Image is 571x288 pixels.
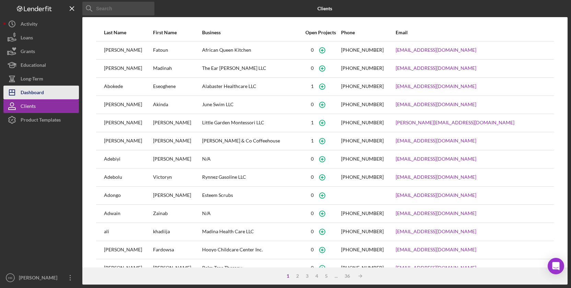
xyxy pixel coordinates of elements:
text: HK [8,276,13,280]
div: 0 [311,156,314,162]
div: ... [331,273,341,279]
div: Fardowsa [153,241,201,259]
div: [PHONE_NUMBER] [341,120,384,125]
button: Grants [3,45,79,58]
a: [EMAIL_ADDRESS][DOMAIN_NAME] [396,247,476,252]
div: [PERSON_NAME] [104,60,152,77]
div: Business [202,30,301,35]
div: Rynnez Gasoline LLC [202,169,301,186]
button: Dashboard [3,86,79,99]
div: ali [104,223,152,240]
div: Esteem Scrubs [202,187,301,204]
div: 0 [311,192,314,198]
a: [EMAIL_ADDRESS][DOMAIN_NAME] [396,156,476,162]
div: June Swim LLC [202,96,301,113]
div: Grants [21,45,35,60]
div: 0 [311,174,314,180]
div: [PHONE_NUMBER] [341,65,384,71]
div: 1 [311,84,314,89]
div: [PHONE_NUMBER] [341,229,384,234]
div: Open Intercom Messenger [548,258,564,274]
div: Phone [341,30,395,35]
div: N/A [202,205,301,222]
a: [EMAIL_ADDRESS][DOMAIN_NAME] [396,65,476,71]
div: Zainab [153,205,201,222]
div: 5 [322,273,331,279]
div: Clients [21,99,36,115]
div: 0 [311,211,314,216]
div: [PHONE_NUMBER] [341,156,384,162]
div: Akinda [153,96,201,113]
div: 0 [311,265,314,271]
div: Product Templates [21,113,61,128]
input: Search [82,2,154,15]
div: Dashboard [21,86,44,101]
div: Fatoun [153,42,201,59]
div: Adebiyi [104,151,152,168]
div: [PERSON_NAME] [153,114,201,132]
div: 36 [341,273,353,279]
div: Email [396,30,546,35]
a: [EMAIL_ADDRESS][DOMAIN_NAME] [396,192,476,198]
b: Clients [317,6,332,11]
div: 0 [311,47,314,53]
div: 1 [311,138,314,143]
div: African Queen Kitchen [202,42,301,59]
a: [EMAIL_ADDRESS][DOMAIN_NAME] [396,102,476,107]
div: N/A [202,151,301,168]
div: Eseoghene [153,78,201,95]
div: [PHONE_NUMBER] [341,47,384,53]
button: Educational [3,58,79,72]
div: Long-Term [21,72,43,87]
div: [PERSON_NAME] [17,271,62,286]
div: [PERSON_NAME] [104,42,152,59]
div: [PERSON_NAME] [153,187,201,204]
div: 0 [311,65,314,71]
div: The Ear [PERSON_NAME] LLC [202,60,301,77]
div: 1 [311,120,314,125]
button: Long-Term [3,72,79,86]
div: First Name [153,30,201,35]
div: Little Garden Montessori LLC [202,114,301,132]
div: Activity [21,17,37,33]
div: [PHONE_NUMBER] [341,102,384,107]
a: [EMAIL_ADDRESS][DOMAIN_NAME] [396,47,476,53]
div: Loans [21,31,33,46]
a: [EMAIL_ADDRESS][DOMAIN_NAME] [396,229,476,234]
div: [PERSON_NAME] [104,260,152,277]
div: Madina Health Care LLC [202,223,301,240]
div: Adongo [104,187,152,204]
button: Loans [3,31,79,45]
div: Open Projects [301,30,340,35]
div: 0 [311,247,314,252]
div: Hooyo Childcare Center Inc. [202,241,301,259]
div: [PHONE_NUMBER] [341,265,384,271]
div: Abokede [104,78,152,95]
a: [EMAIL_ADDRESS][DOMAIN_NAME] [396,138,476,143]
div: 4 [312,273,322,279]
button: Product Templates [3,113,79,127]
div: [PERSON_NAME] & Co Coffeehouse [202,133,301,150]
div: Palm Tree Therapy [202,260,301,277]
button: Clients [3,99,79,113]
div: [PERSON_NAME] [153,260,201,277]
div: Madinah [153,60,201,77]
div: [PHONE_NUMBER] [341,84,384,89]
div: khadiija [153,223,201,240]
a: [EMAIL_ADDRESS][DOMAIN_NAME] [396,211,476,216]
button: HK[PERSON_NAME] [3,271,79,285]
div: [PERSON_NAME] [104,241,152,259]
div: Adebolu [104,169,152,186]
div: Adwain [104,205,152,222]
div: 0 [311,229,314,234]
div: Victoryn [153,169,201,186]
a: [PERSON_NAME][EMAIL_ADDRESS][DOMAIN_NAME] [396,120,514,125]
div: Last Name [104,30,152,35]
div: [PHONE_NUMBER] [341,211,384,216]
div: 0 [311,102,314,107]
